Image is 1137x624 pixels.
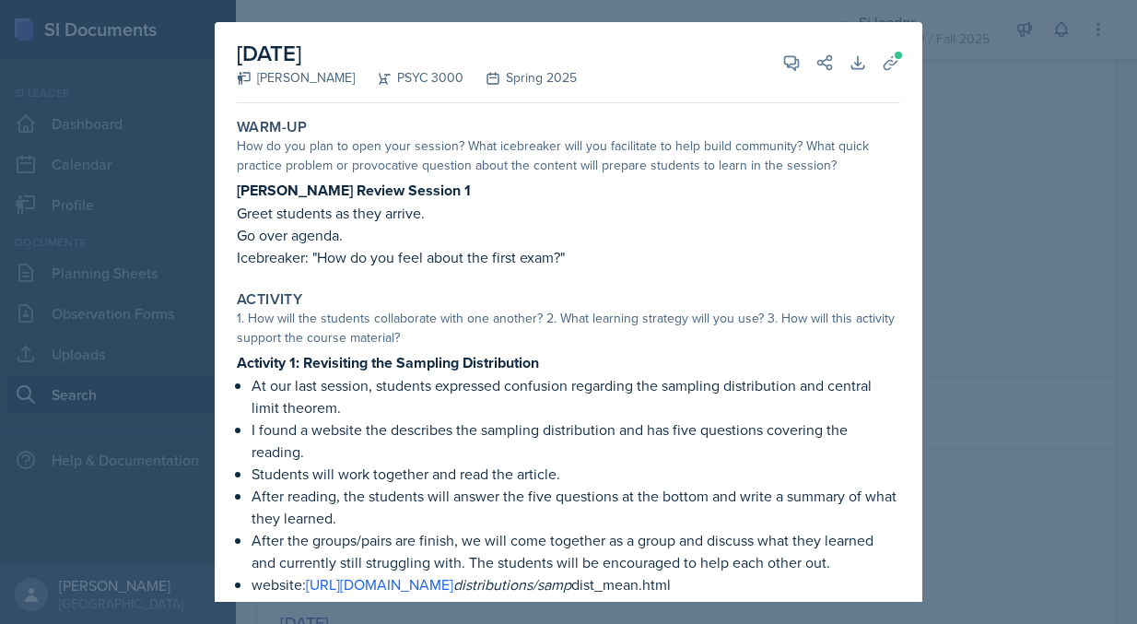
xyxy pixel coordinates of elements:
strong: [PERSON_NAME] Review Session 1 [237,180,471,201]
p: Go over agenda. [237,224,900,246]
h2: [DATE] [237,37,577,70]
p: Icebreaker: "How do you feel about the first exam?" [237,246,900,268]
div: PSYC 3000 [355,68,463,88]
a: [URL][DOMAIN_NAME] [306,574,453,595]
p: Students will work together and read the article. [252,463,900,485]
p: website: dist_mean.html [252,573,900,595]
div: Spring 2025 [463,68,577,88]
div: [PERSON_NAME] [237,68,355,88]
div: 1. How will the students collaborate with one another? 2. What learning strategy will you use? 3.... [237,309,900,347]
em: distributions/samp [453,574,571,595]
strong: Activity 1: Revisiting the Sampling Distribution [237,352,539,373]
p: At our last session, students expressed confusion regarding the sampling distribution and central... [252,374,900,418]
div: How do you plan to open your session? What icebreaker will you facilitate to help build community... [237,136,900,175]
label: Activity [237,290,302,309]
p: I found a website the describes the sampling distribution and has five questions covering the rea... [252,418,900,463]
p: Greet students as they arrive. [237,202,900,224]
p: After reading, the students will answer the five questions at the bottom and write a summary of w... [252,485,900,529]
label: Warm-Up [237,118,308,136]
p: After the groups/pairs are finish, we will come together as a group and discuss what they learned... [252,529,900,573]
